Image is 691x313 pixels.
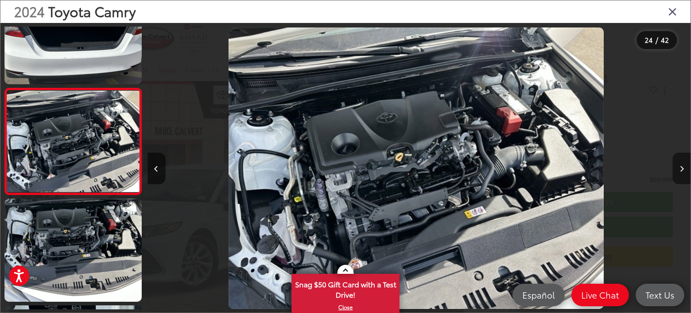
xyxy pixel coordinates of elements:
[229,27,604,309] img: 2024 Toyota Camry LE
[518,289,559,300] span: Español
[14,1,45,21] span: 2024
[636,284,684,306] a: Text Us
[48,1,136,21] span: Toyota Camry
[577,289,624,300] span: Live Chat
[655,37,659,43] span: /
[668,5,677,17] i: Close gallery
[144,27,687,309] div: 2024 Toyota Camry LE 23
[641,289,679,300] span: Text Us
[5,91,141,192] img: 2024 Toyota Camry LE
[512,284,565,306] a: Español
[148,153,166,184] button: Previous image
[673,153,691,184] button: Next image
[292,275,399,302] span: Snag $50 Gift Card with a Test Drive!
[3,198,143,303] img: 2024 Toyota Camry LE
[645,35,653,45] span: 24
[571,284,629,306] a: Live Chat
[661,35,669,45] span: 42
